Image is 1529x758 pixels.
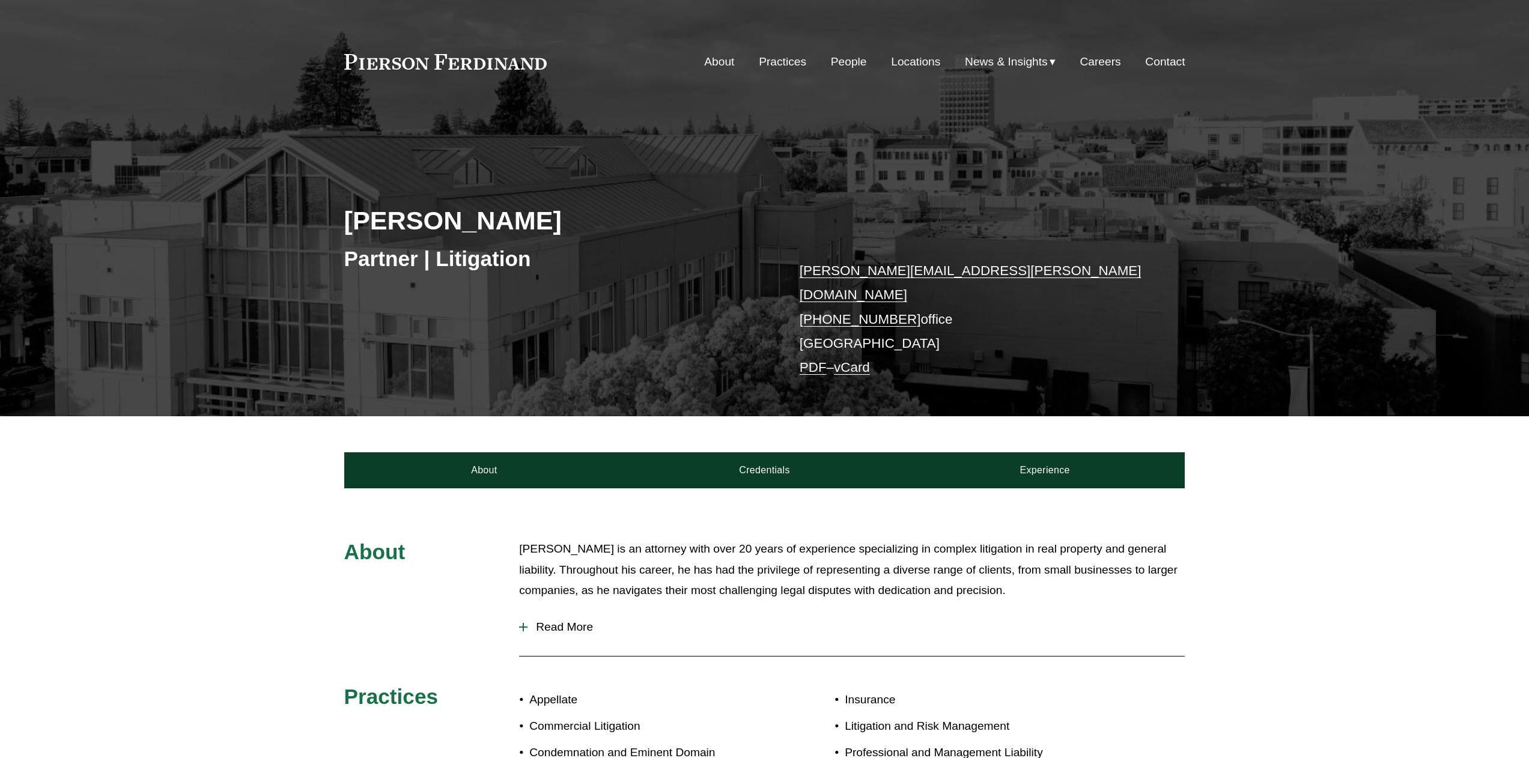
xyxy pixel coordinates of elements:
p: Insurance [845,690,1115,711]
span: About [344,540,406,563]
p: Commercial Litigation [529,716,764,737]
span: News & Insights [965,52,1048,73]
p: office [GEOGRAPHIC_DATA] – [800,259,1150,380]
span: Read More [527,620,1185,634]
h3: Partner | Litigation [344,246,765,272]
a: Careers [1080,50,1120,73]
h2: [PERSON_NAME] [344,205,765,236]
a: People [831,50,867,73]
a: Credentials [624,452,905,488]
a: Experience [905,452,1185,488]
a: Contact [1145,50,1185,73]
a: vCard [834,360,870,375]
button: Read More [519,611,1185,643]
a: folder dropdown [965,50,1056,73]
a: Practices [759,50,806,73]
a: Locations [891,50,940,73]
a: [PERSON_NAME][EMAIL_ADDRESS][PERSON_NAME][DOMAIN_NAME] [800,263,1141,302]
a: PDF [800,360,827,375]
p: Litigation and Risk Management [845,716,1115,737]
a: [PHONE_NUMBER] [800,312,921,327]
a: About [704,50,734,73]
p: [PERSON_NAME] is an attorney with over 20 years of experience specializing in complex litigation ... [519,539,1185,601]
a: About [344,452,625,488]
span: Practices [344,685,439,708]
p: Appellate [529,690,764,711]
